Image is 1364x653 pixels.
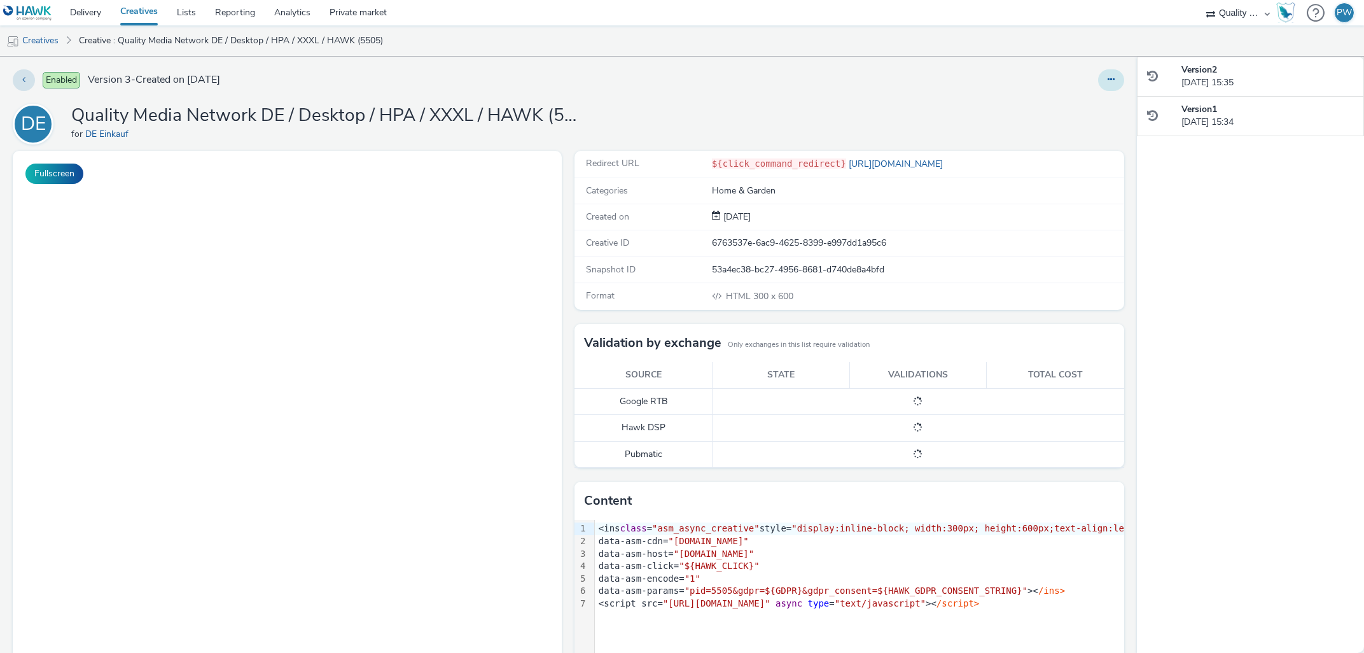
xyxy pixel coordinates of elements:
span: Categories [586,185,628,197]
a: DE Einkauf [85,128,134,140]
td: Pubmatic [574,441,712,467]
span: 300 x 600 [725,290,793,302]
span: Version 3 - Created on [DATE] [88,73,220,87]
div: data-asm-cdn= [595,535,1270,548]
span: /script> [936,598,979,608]
div: DE [21,106,46,142]
td: Google RTB [574,388,712,414]
a: Creative : Quality Media Network DE / Desktop / HPA / XXXL / HAWK (5505) [73,25,389,56]
h3: Validation by exchange [584,334,721,353]
button: Fullscreen [25,164,83,184]
span: for [71,128,85,140]
span: "text/javascript" [835,598,926,608]
th: Validations [849,362,987,388]
span: Created on [586,211,629,223]
div: 6763537e-6ac9-4625-8399-e997dd1a95c6 [712,237,1123,249]
strong: Version 2 [1181,64,1217,76]
div: [DATE] 15:35 [1181,64,1354,90]
a: Hawk Academy [1276,3,1300,23]
span: Redirect URL [586,157,639,169]
span: "asm_async_creative" [652,523,760,533]
span: "${HAWK_CLICK}" [679,561,759,571]
span: /ins> [1038,586,1065,596]
a: [URL][DOMAIN_NAME] [846,158,948,170]
th: Source [574,362,712,388]
div: 1 [574,523,587,535]
div: <script src= = >< [595,598,1270,610]
span: class [620,523,647,533]
div: data-asm-encode= [595,573,1270,586]
span: Format [586,290,615,302]
img: Hawk Academy [1276,3,1295,23]
img: undefined Logo [3,5,52,21]
img: mobile [6,35,19,48]
span: "1" [685,573,700,584]
span: "[DOMAIN_NAME]" [668,536,748,546]
div: 53a4ec38-bc27-4956-8681-d740de8a4bfd [712,263,1123,276]
div: Home & Garden [712,185,1123,197]
span: HTML [726,290,753,302]
div: 6 [574,585,587,598]
div: Creation 23 September 2025, 15:35 [721,211,751,223]
div: data-asm-click= [595,560,1270,573]
div: <ins = style= [595,523,1270,535]
span: Enabled [43,72,80,88]
div: 4 [574,560,587,573]
span: [DATE] [721,211,751,223]
div: [DATE] 15:34 [1181,103,1354,129]
span: type [808,598,830,608]
code: ${click_command_redirect} [712,158,846,169]
td: Hawk DSP [574,415,712,441]
div: data-asm-host= [595,548,1270,561]
div: 7 [574,598,587,610]
span: "[URL][DOMAIN_NAME]" [663,598,770,608]
div: 5 [574,573,587,586]
th: Total cost [987,362,1124,388]
span: "pid=5505&gdpr=${GDPR}&gdpr_consent=${HAWK_GDPR_CONSENT_STRING}" [685,586,1027,596]
span: Snapshot ID [586,263,636,276]
div: 2 [574,535,587,548]
strong: Version 1 [1181,103,1217,115]
span: "[DOMAIN_NAME]" [674,549,754,559]
small: Only exchanges in this list require validation [728,340,870,350]
th: State [712,362,849,388]
div: 3 [574,548,587,561]
span: "display:inline-block; width:300px; height:600px;text-align:left; text-decoration:none;" [791,523,1263,533]
span: Creative ID [586,237,629,249]
h1: Quality Media Network DE / Desktop / HPA / XXXL / HAWK (5505) [71,104,580,128]
div: PW [1337,3,1352,22]
span: async [776,598,802,608]
a: DE [13,118,59,130]
div: data-asm-params= >< [595,585,1270,598]
h3: Content [584,491,632,510]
